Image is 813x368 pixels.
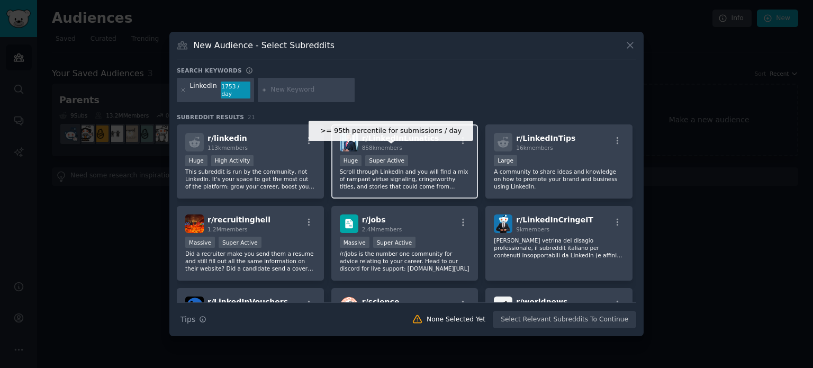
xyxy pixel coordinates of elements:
[185,214,204,233] img: recruitinghell
[340,214,358,233] img: jobs
[207,298,288,306] span: r/ LinkedInVouchers
[340,168,470,190] p: Scroll through LinkedIn and you will find a mix of rampant virtue signaling, cringeworthy titles,...
[185,155,207,166] div: Huge
[427,315,485,325] div: None Selected Yet
[362,298,400,306] span: r/ science
[207,134,247,142] span: r/ linkedin
[494,214,512,233] img: LinkedInCringeIT
[362,134,439,142] span: r/ LinkedInLunatics
[516,226,549,232] span: 9k members
[362,216,386,224] span: r/ jobs
[516,216,593,224] span: r/ LinkedInCringeIT
[516,298,567,306] span: r/ worldnews
[340,133,358,151] img: LinkedInLunatics
[340,155,362,166] div: Huge
[185,168,315,190] p: This subreddit is run by the community, not LinkedIn. It's your space to get the most out of the ...
[248,114,255,120] span: 21
[340,250,470,272] p: /r/jobs is the number one community for advice relating to your career. Head to our discord for l...
[340,297,358,315] img: science
[207,145,248,151] span: 113k members
[211,155,254,166] div: High Activity
[221,82,250,98] div: 1753 / day
[207,216,270,224] span: r/ recruitinghell
[365,155,408,166] div: Super Active
[177,113,244,121] span: Subreddit Results
[494,237,624,259] p: [PERSON_NAME] vetrina del disagio professionale, il subreddit italiano per contenuti insopportabi...
[270,85,351,95] input: New Keyword
[340,237,369,248] div: Massive
[373,237,416,248] div: Super Active
[219,237,261,248] div: Super Active
[516,145,553,151] span: 16k members
[362,145,402,151] span: 858k members
[180,314,195,325] span: Tips
[207,226,248,232] span: 1.2M members
[362,226,402,232] span: 2.4M members
[194,40,335,51] h3: New Audience - Select Subreddits
[494,168,624,190] p: A community to share ideas and knowledge on how to promote your brand and business using LinkedIn.
[185,297,204,315] img: LinkedInVouchers
[185,237,215,248] div: Massive
[190,82,217,98] div: LinkedIn
[494,155,517,166] div: Large
[516,134,575,142] span: r/ LinkedInTips
[494,297,512,315] img: worldnews
[185,250,315,272] p: Did a recruiter make you send them a resume and still fill out all the same information on their ...
[177,310,210,329] button: Tips
[177,67,242,74] h3: Search keywords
